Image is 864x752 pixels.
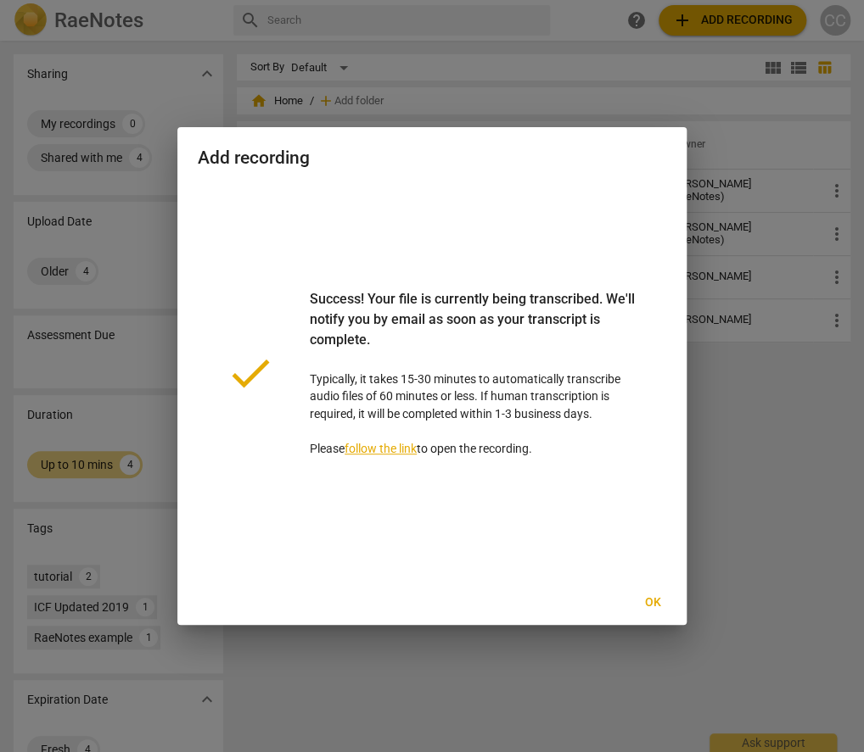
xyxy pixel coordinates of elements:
span: Ok [639,594,666,611]
button: Ok [626,588,680,618]
span: done [225,348,276,398]
div: Success! Your file is currently being transcribed. We'll notify you by email as soon as your tran... [310,289,639,370]
p: Typically, it takes 15-30 minutes to automatically transcribe audio files of 60 minutes or less. ... [310,289,639,458]
h2: Add recording [198,148,666,169]
a: follow the link [345,442,417,455]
